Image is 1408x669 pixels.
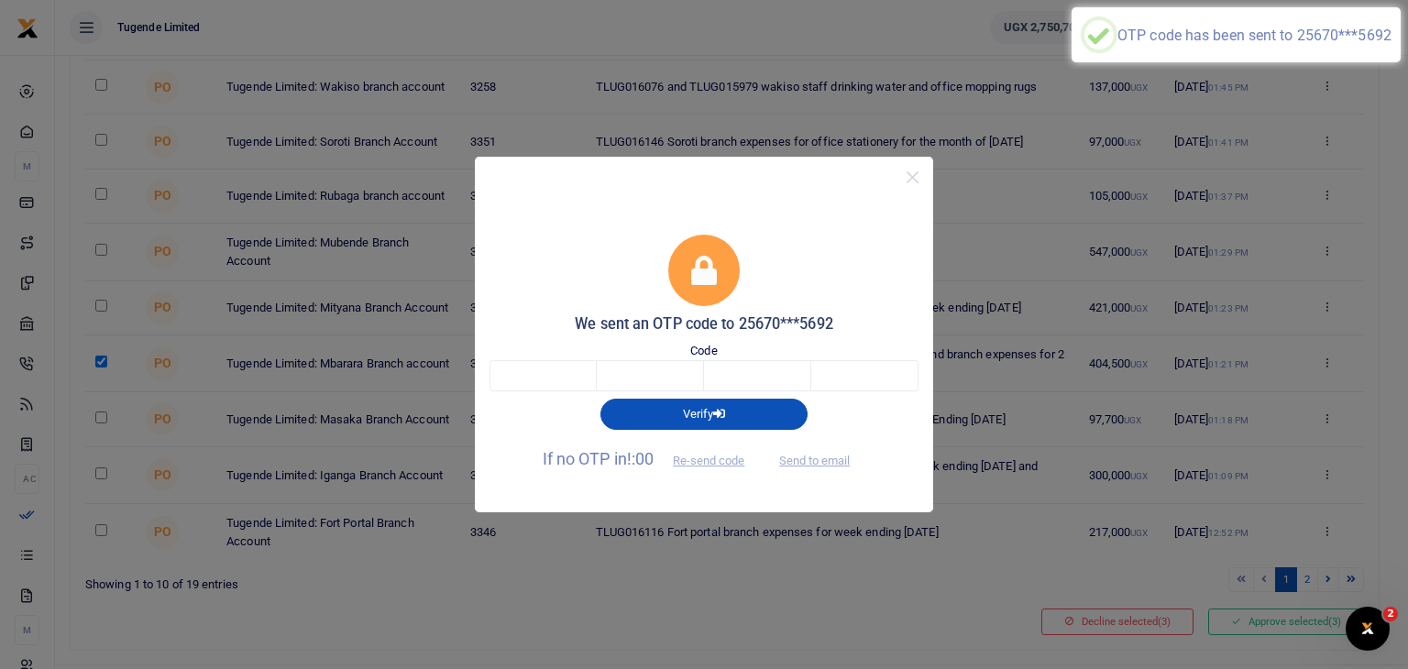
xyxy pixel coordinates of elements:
[1346,607,1390,651] iframe: Intercom live chat
[600,399,808,430] button: Verify
[1383,607,1398,621] span: 2
[899,164,926,191] button: Close
[543,449,761,468] span: If no OTP in
[627,449,654,468] span: !:00
[489,315,918,334] h5: We sent an OTP code to 25670***5692
[1117,27,1391,44] div: OTP code has been sent to 25670***5692
[690,342,717,360] label: Code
